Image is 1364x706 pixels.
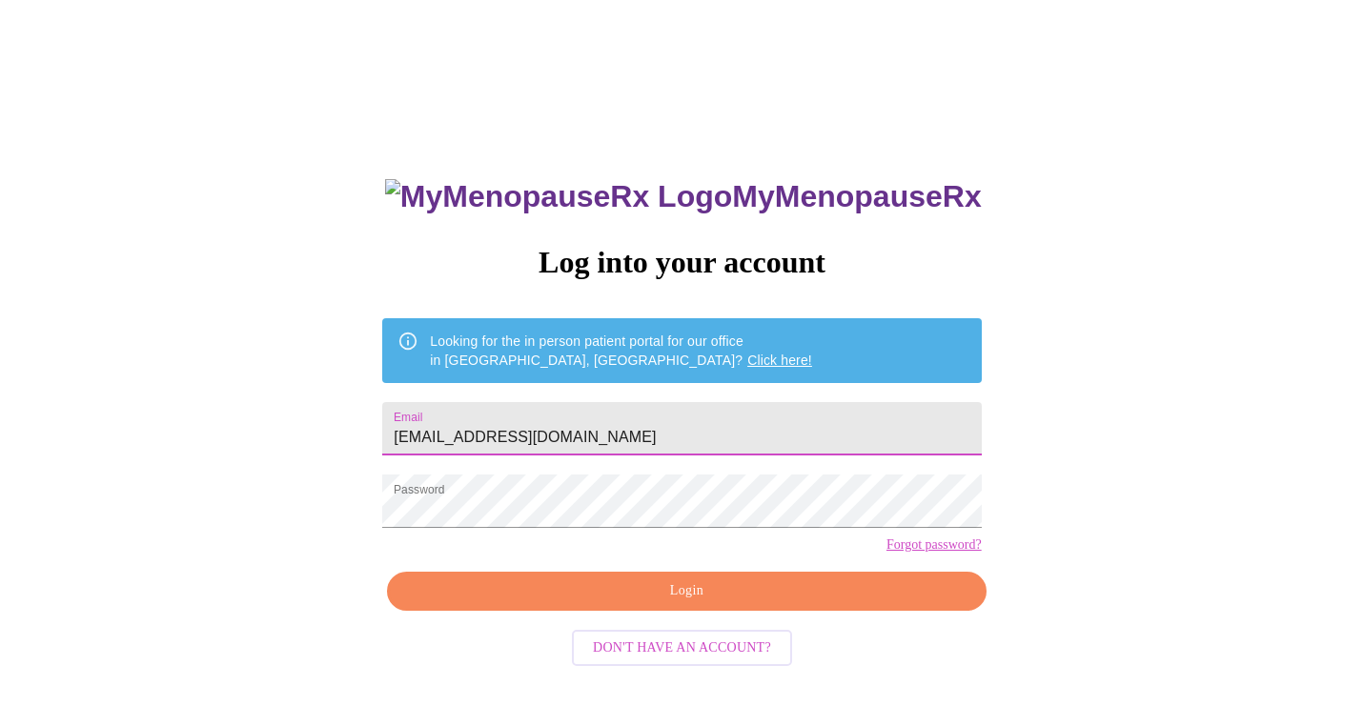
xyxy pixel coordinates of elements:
[387,572,986,611] button: Login
[567,638,797,655] a: Don't have an account?
[593,636,771,660] span: Don't have an account?
[886,537,982,553] a: Forgot password?
[747,353,812,368] a: Click here!
[385,179,732,214] img: MyMenopauseRx Logo
[430,324,812,377] div: Looking for the in person patient portal for our office in [GEOGRAPHIC_DATA], [GEOGRAPHIC_DATA]?
[385,179,982,214] h3: MyMenopauseRx
[409,579,964,603] span: Login
[572,630,792,667] button: Don't have an account?
[382,245,981,280] h3: Log into your account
